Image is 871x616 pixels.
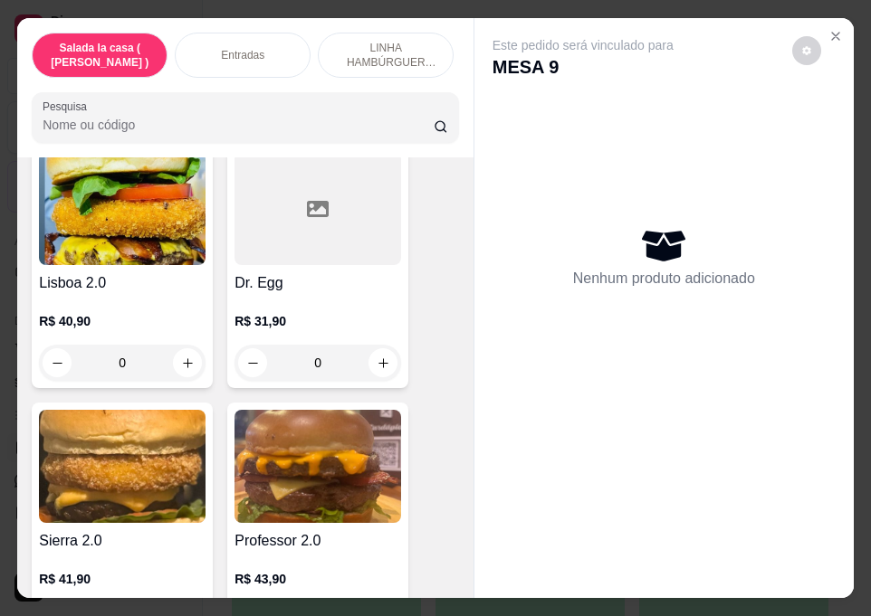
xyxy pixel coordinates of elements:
button: increase-product-quantity [368,348,397,377]
h4: Professor 2.0 [234,530,401,552]
button: decrease-product-quantity [238,348,267,377]
button: Close [821,22,850,51]
label: Pesquisa [43,99,93,114]
input: Pesquisa [43,116,434,134]
button: decrease-product-quantity [792,36,821,65]
h4: Sierra 2.0 [39,530,206,552]
p: R$ 31,90 [234,312,401,330]
p: R$ 40,90 [39,312,206,330]
p: Entradas [221,48,264,62]
p: R$ 43,90 [234,570,401,588]
button: increase-product-quantity [173,348,202,377]
p: Este pedido será vinculado para [493,36,674,54]
h4: Dr. Egg [234,272,401,294]
img: product-image [234,410,401,523]
img: product-image [39,410,206,523]
p: Nenhum produto adicionado [573,268,755,289]
p: R$ 41,90 [39,570,206,588]
h4: Lisboa 2.0 [39,272,206,294]
img: product-image [39,152,206,265]
p: LINHA HAMBÚRGUER ANGUS [333,41,438,70]
button: decrease-product-quantity [43,348,72,377]
p: Salada la casa ( [PERSON_NAME] ) [47,41,152,70]
p: MESA 9 [493,54,674,80]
